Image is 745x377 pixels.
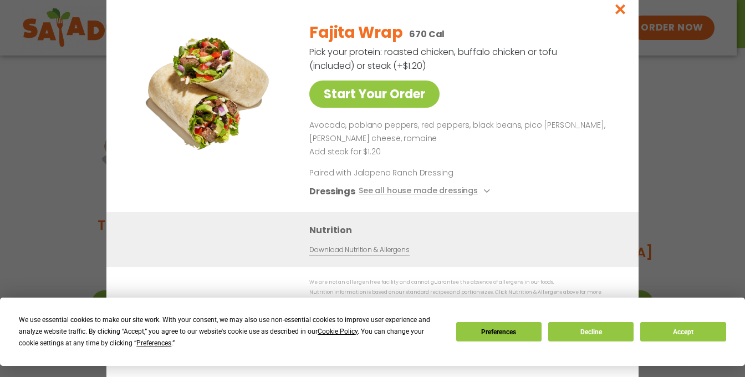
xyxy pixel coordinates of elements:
[309,81,440,108] a: Start Your Order
[309,45,559,73] p: Pick your protein: roasted chicken, buffalo chicken or tofu (included) or steak (+$1.20)
[309,119,612,158] div: Page 1
[309,184,355,198] h3: Dressings
[456,322,542,341] button: Preferences
[309,278,616,286] p: We are not an allergen free facility and cannot guarantee the absence of allergens in our foods.
[318,328,358,335] span: Cookie Policy
[136,339,171,347] span: Preferences
[640,322,726,341] button: Accept
[309,223,622,237] h3: Nutrition
[309,288,616,305] p: Nutrition information is based on our standard recipes and portion sizes. Click Nutrition & Aller...
[409,27,445,41] p: 670 Cal
[548,322,634,341] button: Decline
[131,13,287,168] img: Featured product photo for Fajita Wrap
[309,245,409,255] a: Download Nutrition & Allergens
[309,21,402,44] h2: Fajita Wrap
[309,167,514,179] p: Paired with Jalapeno Ranch Dressing
[309,145,612,158] p: Add steak for $1.20
[19,314,442,349] div: We use essential cookies to make our site work. With your consent, we may also use non-essential ...
[359,184,493,198] button: See all house made dressings
[309,119,612,145] p: Avocado, poblano peppers, red peppers, black beans, pico [PERSON_NAME], [PERSON_NAME] cheese, rom...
